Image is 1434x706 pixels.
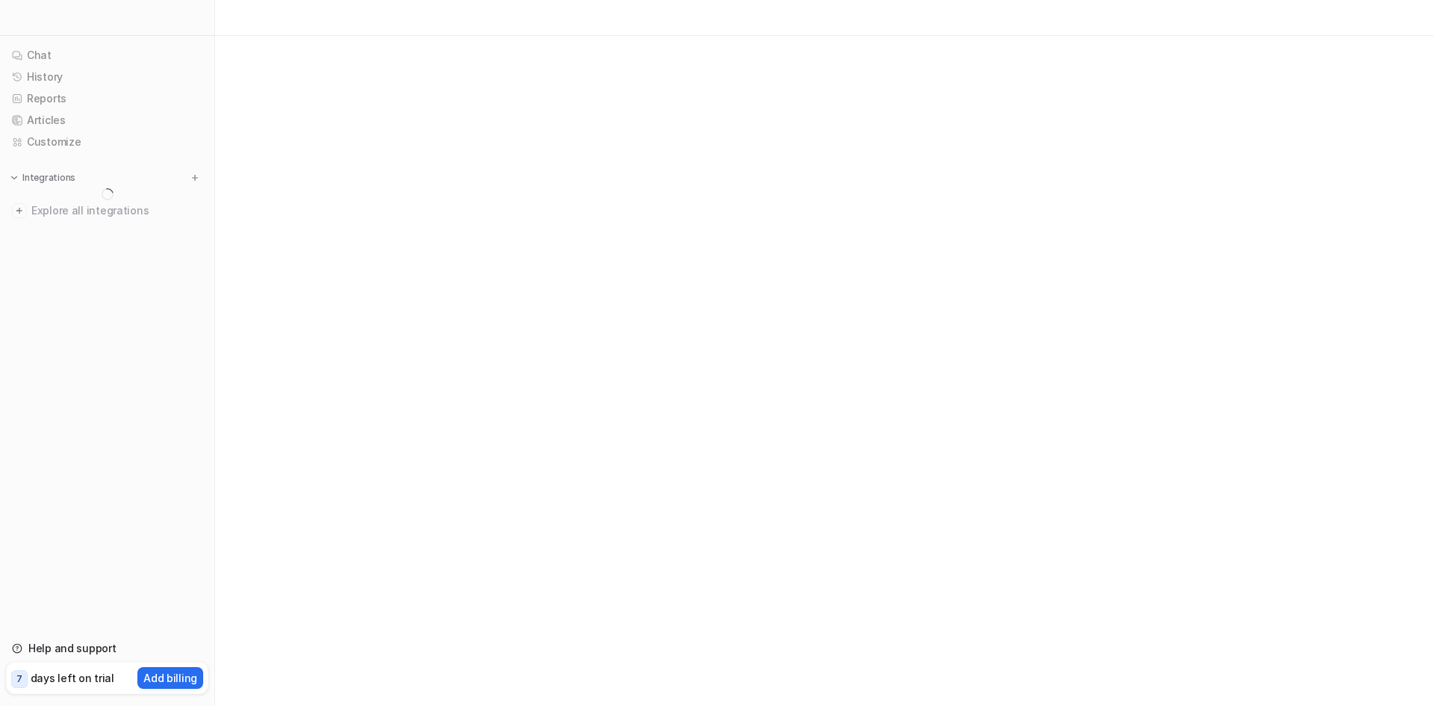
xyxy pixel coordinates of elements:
[6,170,80,185] button: Integrations
[16,672,22,686] p: 7
[31,670,114,686] p: days left on trial
[6,638,208,659] a: Help and support
[9,173,19,183] img: expand menu
[190,173,200,183] img: menu_add.svg
[143,670,197,686] p: Add billing
[6,45,208,66] a: Chat
[6,131,208,152] a: Customize
[137,667,203,689] button: Add billing
[31,199,202,223] span: Explore all integrations
[6,88,208,109] a: Reports
[12,203,27,218] img: explore all integrations
[22,172,75,184] p: Integrations
[6,66,208,87] a: History
[6,110,208,131] a: Articles
[6,200,208,221] a: Explore all integrations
